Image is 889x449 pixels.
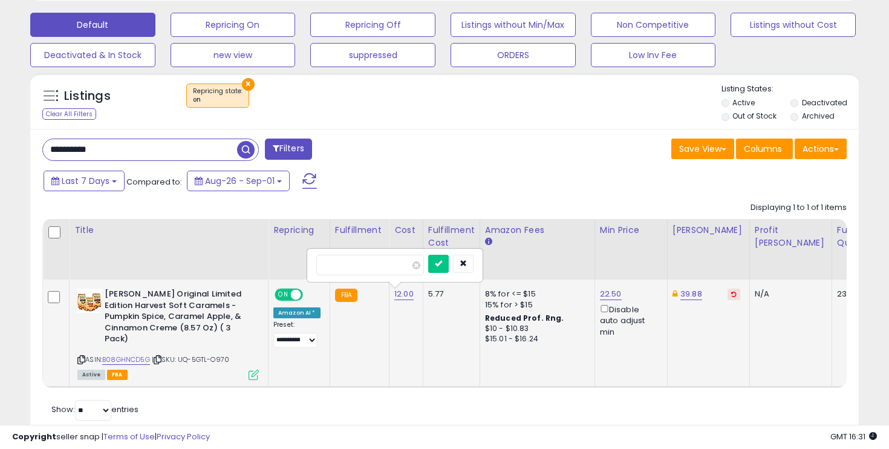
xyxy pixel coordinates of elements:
[830,431,877,442] span: 2025-09-9 16:31 GMT
[755,289,822,300] div: N/A
[30,43,155,67] button: Deactivated & In Stock
[451,13,576,37] button: Listings without Min/Max
[428,289,471,300] div: 5.77
[485,324,585,334] div: $10 - $10.83
[428,224,475,249] div: Fulfillment Cost
[591,13,716,37] button: Non Competitive
[451,43,576,67] button: ORDERS
[680,288,702,300] a: 39.88
[732,111,777,121] label: Out of Stock
[193,96,243,104] div: on
[310,43,435,67] button: suppressed
[64,88,111,105] h5: Listings
[591,43,716,67] button: Low Inv Fee
[751,202,847,214] div: Displaying 1 to 1 of 1 items
[12,431,56,442] strong: Copyright
[171,43,296,67] button: new view
[732,97,755,108] label: Active
[736,139,793,159] button: Columns
[126,176,182,188] span: Compared to:
[74,224,263,237] div: Title
[485,289,585,300] div: 8% for <= $15
[30,13,155,37] button: Default
[62,175,109,187] span: Last 7 Days
[265,139,312,160] button: Filters
[802,111,835,121] label: Archived
[837,289,874,300] div: 23
[335,289,357,302] small: FBA
[77,370,105,380] span: All listings currently available for purchase on Amazon
[721,84,859,95] p: Listing States:
[42,108,96,120] div: Clear All Filters
[273,307,321,318] div: Amazon AI *
[600,288,622,300] a: 22.50
[103,431,155,442] a: Terms of Use
[105,289,252,348] b: [PERSON_NAME] Original Limited Edition Harvest Soft Caramels - Pumpkin Spice, Caramel Apple, & Ci...
[485,313,564,323] b: Reduced Prof. Rng.
[394,288,414,300] a: 12.00
[731,13,856,37] button: Listings without Cost
[837,224,879,249] div: Fulfillable Quantity
[485,334,585,344] div: $15.01 - $16.24
[273,321,321,348] div: Preset:
[152,355,229,364] span: | SKU: UQ-5GTL-O970
[744,143,782,155] span: Columns
[51,404,138,415] span: Show: entries
[242,78,255,91] button: ×
[394,224,418,237] div: Cost
[171,13,296,37] button: Repricing On
[485,237,492,247] small: Amazon Fees.
[157,431,210,442] a: Privacy Policy
[755,224,827,249] div: Profit [PERSON_NAME]
[310,13,435,37] button: Repricing Off
[795,139,847,159] button: Actions
[205,175,275,187] span: Aug-26 - Sep-01
[600,224,662,237] div: Min Price
[107,370,128,380] span: FBA
[187,171,290,191] button: Aug-26 - Sep-01
[301,290,321,300] span: OFF
[273,224,325,237] div: Repricing
[335,224,384,237] div: Fulfillment
[802,97,847,108] label: Deactivated
[77,289,259,378] div: ASIN:
[671,139,734,159] button: Save View
[102,355,150,365] a: B08GHNCD5G
[672,224,744,237] div: [PERSON_NAME]
[44,171,125,191] button: Last 7 Days
[193,87,243,105] span: Repricing state :
[276,290,291,300] span: ON
[600,303,658,338] div: Disable auto adjust min
[12,431,210,443] div: seller snap | |
[485,224,590,237] div: Amazon Fees
[485,300,585,310] div: 15% for > $15
[77,289,102,313] img: 51l4oEGeEqL._SL40_.jpg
